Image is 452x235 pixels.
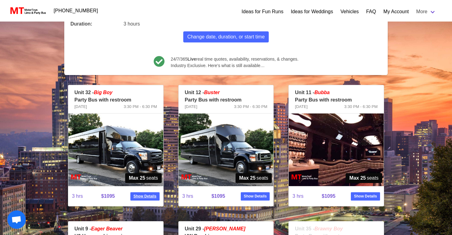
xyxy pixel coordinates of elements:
[292,189,322,204] span: 3 hrs
[244,193,267,199] strong: Show Details
[295,104,307,110] span: [DATE]
[120,17,226,28] div: 3 hours
[383,8,409,15] a: My Account
[239,174,256,182] strong: Max 25
[182,189,212,204] span: 3 hrs
[295,96,378,104] p: Party Bus with restroom
[185,96,268,104] p: Party Bus with restroom
[366,8,376,15] a: FAQ
[291,8,333,15] a: Ideas for Weddings
[101,193,115,199] strong: $1095
[94,90,112,95] em: Big Boy
[70,21,92,26] b: Duration:
[171,56,298,62] span: 24/7/365 real time quotes, availability, reservations, & changes.
[187,33,265,41] span: Change date, duration, or start time
[295,89,378,96] p: Unit 11 -
[72,189,101,204] span: 3 hrs
[340,8,359,15] a: Vehicles
[171,62,298,69] span: Industry Exclusive. Here’s what is still available…
[183,31,269,42] button: Change date, duration, or start time
[234,104,267,110] span: 3:30 PM - 6:30 PM
[125,173,162,183] span: seats
[133,193,157,199] strong: Show Details
[91,226,122,231] em: Eager Beaver
[212,193,225,199] strong: $1095
[322,193,335,199] strong: $1095
[68,114,163,186] img: 32%2001.jpg
[354,193,377,199] strong: Show Details
[7,210,26,229] a: Open chat
[129,174,145,182] strong: Max 25
[74,104,87,110] span: [DATE]
[204,90,220,95] em: Buster
[185,89,268,96] p: Unit 12 -
[9,6,46,15] img: MotorToys Logo
[74,89,157,96] p: Unit 32 -
[179,114,274,186] img: 12%2001.jpg
[413,6,440,18] a: More
[349,174,366,182] strong: Max 25
[314,90,330,95] em: Bubba
[74,225,157,233] p: Unit 9 -
[124,104,157,110] span: 3:30 PM - 6:30 PM
[185,104,197,110] span: [DATE]
[74,96,157,104] p: Party Bus with restroom
[204,226,245,231] em: [PERSON_NAME]
[185,225,268,233] p: Unit 29 -
[236,173,272,183] span: seats
[346,173,382,183] span: seats
[344,104,378,110] span: 3:30 PM - 6:30 PM
[188,57,196,62] b: Live
[50,5,102,17] a: [PHONE_NUMBER]
[242,8,283,15] a: Ideas for Fun Runs
[289,114,384,186] img: 11%2002.jpg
